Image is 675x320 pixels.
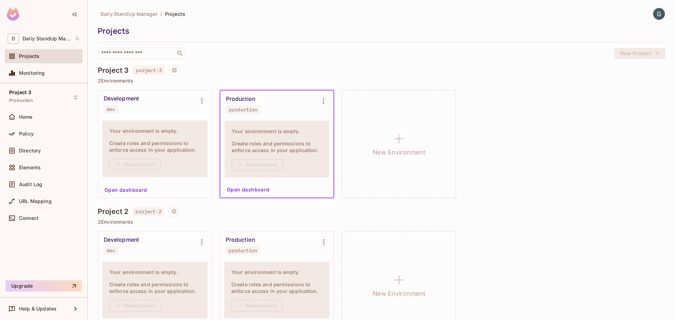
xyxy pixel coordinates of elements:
[316,94,330,108] button: Environment settings
[133,66,164,75] span: project-3
[195,94,209,108] button: Environment settings
[232,159,283,170] button: Permissions
[229,107,257,112] div: production
[232,140,322,154] h4: Create roles and permissions to enforce access in your application.
[107,106,115,112] div: dev
[226,96,255,103] div: Production
[19,165,41,170] span: Elements
[19,114,33,120] span: Home
[109,140,200,153] h4: Create roles and permissions to enforce access in your application.
[231,269,322,275] h4: Your environment is empty.
[165,11,185,17] span: Projects
[9,90,31,95] span: Project 3
[169,68,180,75] span: Project settings
[373,147,425,158] h1: New Environment
[19,198,52,204] span: URL Mapping
[168,209,180,216] span: Project settings
[109,281,200,294] h4: Create roles and permissions to enforce access in your application.
[373,288,425,299] h1: New Environment
[7,8,19,21] img: SReyMgAAAABJRU5ErkJggg==
[229,248,257,253] div: production
[98,26,662,36] div: Projects
[232,128,322,135] h4: Your environment is empty.
[9,98,33,103] span: Production
[109,300,161,311] button: Permissions
[6,280,82,292] button: Upgrade
[104,236,139,243] div: Development
[98,207,128,216] h4: Project 2
[104,95,139,102] div: Development
[98,78,665,84] p: 2 Environments
[8,33,19,44] span: D
[19,215,39,221] span: Connect
[195,235,209,249] button: Environment settings
[160,11,162,17] li: /
[98,66,129,74] h4: Project 3
[107,248,115,253] div: dev
[231,300,283,311] button: Permissions
[224,184,272,195] button: Open dashboard
[226,236,255,243] div: Production
[615,48,665,59] button: New Project
[109,269,200,275] h4: Your environment is empty.
[317,235,331,249] button: Environment settings
[19,70,45,76] span: Monitoring
[19,148,41,154] span: Directory
[653,8,665,20] img: Goran Jovanovic
[102,184,150,196] button: Open dashboard
[22,36,71,41] span: Workspace: Daily StandUp Manager
[19,53,39,59] span: Projects
[101,11,157,17] span: Daily StandUp Manager
[19,182,42,187] span: Audit Log
[231,281,322,294] h4: Create roles and permissions to enforce access in your application.
[109,159,161,170] button: Permissions
[133,207,164,216] span: project-2
[98,219,665,225] p: 2 Environments
[19,306,57,312] span: Help & Updates
[19,131,34,137] span: Policy
[109,128,200,134] h4: Your environment is empty.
